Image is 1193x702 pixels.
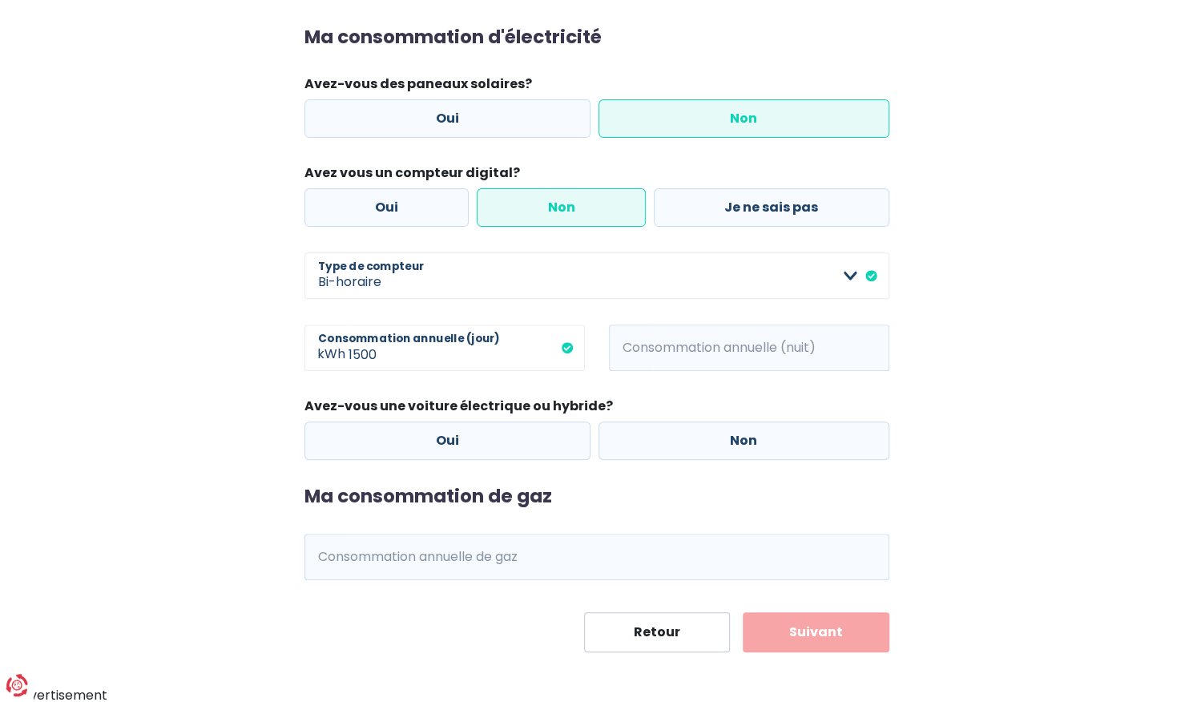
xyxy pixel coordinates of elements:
legend: Avez vous un compteur digital? [304,163,889,188]
label: Oui [304,99,591,138]
label: Je ne sais pas [654,188,889,227]
label: Non [599,99,889,138]
h2: Ma consommation de gaz [304,486,889,508]
label: Non [477,188,646,227]
legend: Avez-vous des paneaux solaires? [304,75,889,99]
legend: Avez-vous une voiture électrique ou hybride? [304,397,889,422]
span: kWh [304,325,349,371]
button: Suivant [743,612,889,652]
span: kWh [304,534,349,580]
h2: Ma consommation d'électricité [304,26,889,49]
span: kWh [609,325,653,371]
button: Retour [584,612,731,652]
label: Oui [304,188,470,227]
label: Non [599,422,889,460]
label: Oui [304,422,591,460]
